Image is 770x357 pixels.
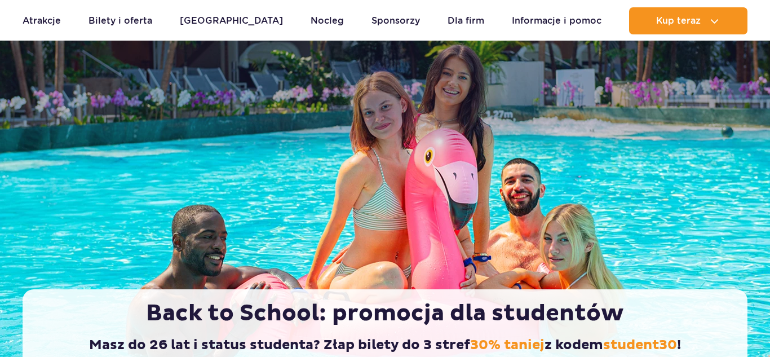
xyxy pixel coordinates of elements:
[23,7,61,34] a: Atrakcje
[470,337,545,354] span: 30% taniej
[88,7,152,34] a: Bilety i oferta
[311,7,344,34] a: Nocleg
[629,7,747,34] button: Kup teraz
[512,7,601,34] a: Informacje i pomoc
[371,7,420,34] a: Sponsorzy
[656,16,701,26] span: Kup teraz
[46,299,724,328] h1: Back to School: promocja dla studentów
[180,7,283,34] a: [GEOGRAPHIC_DATA]
[46,337,724,354] h2: Masz do 26 lat i status studenta? Złap bilety do 3 stref z kodem !
[603,337,677,354] span: student30
[448,7,484,34] a: Dla firm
